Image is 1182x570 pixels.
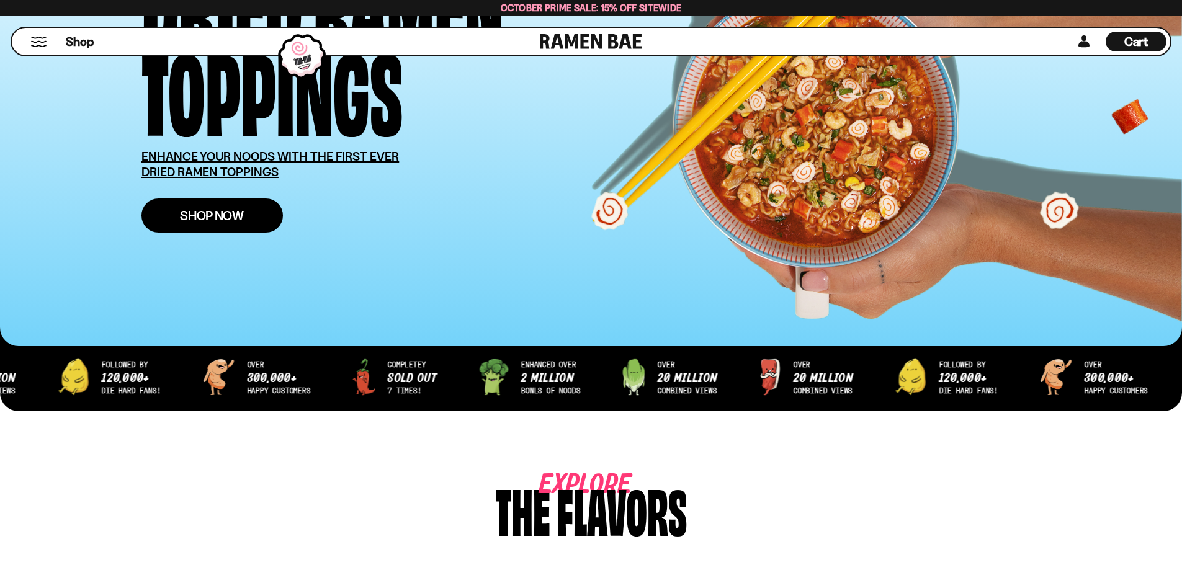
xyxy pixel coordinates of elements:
a: Shop [66,32,94,51]
button: Mobile Menu Trigger [30,37,47,47]
div: Toppings [141,45,403,130]
div: Cart [1106,28,1166,55]
span: October Prime Sale: 15% off Sitewide [501,2,682,14]
span: Cart [1124,34,1148,49]
span: Explore [539,479,594,491]
span: Shop [66,33,94,50]
span: Shop Now [180,209,244,222]
div: The [496,479,550,538]
u: ENHANCE YOUR NOODS WITH THE FIRST EVER DRIED RAMEN TOPPINGS [141,149,400,179]
a: Shop Now [141,198,283,233]
div: flavors [557,479,687,538]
